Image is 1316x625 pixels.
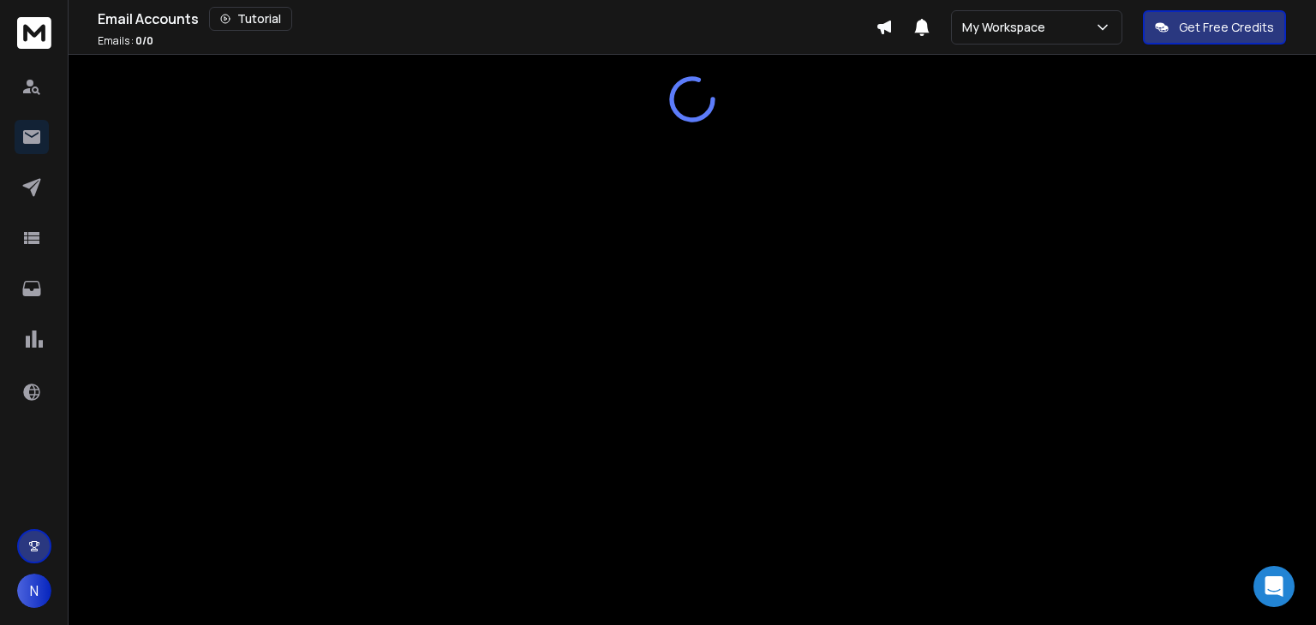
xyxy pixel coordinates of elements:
button: N [17,574,51,608]
div: Email Accounts [98,7,876,31]
p: Get Free Credits [1179,19,1274,36]
div: Open Intercom Messenger [1253,566,1295,607]
button: Get Free Credits [1143,10,1286,45]
p: My Workspace [962,19,1052,36]
span: 0 / 0 [135,33,153,48]
p: Emails : [98,34,153,48]
button: Tutorial [209,7,292,31]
